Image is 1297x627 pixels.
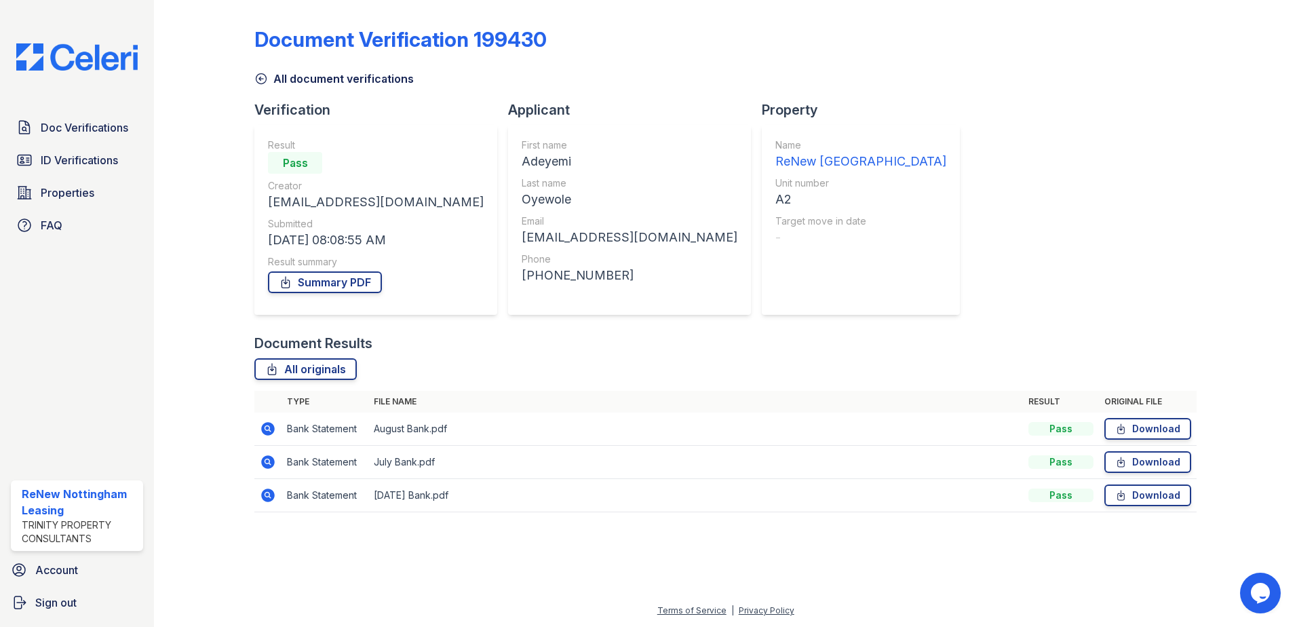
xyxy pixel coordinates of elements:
[41,217,62,233] span: FAQ
[1028,455,1093,469] div: Pass
[282,413,368,446] td: Bank Statement
[11,114,143,141] a: Doc Verifications
[508,100,762,119] div: Applicant
[1104,418,1191,440] a: Download
[731,605,734,615] div: |
[522,266,737,285] div: [PHONE_NUMBER]
[1028,489,1093,502] div: Pass
[254,334,372,353] div: Document Results
[268,271,382,293] a: Summary PDF
[268,179,484,193] div: Creator
[368,446,1023,479] td: July Bank.pdf
[254,71,414,87] a: All document verifications
[268,152,322,174] div: Pass
[5,556,149,584] a: Account
[1240,573,1283,613] iframe: chat widget
[11,147,143,174] a: ID Verifications
[41,185,94,201] span: Properties
[268,193,484,212] div: [EMAIL_ADDRESS][DOMAIN_NAME]
[368,479,1023,512] td: [DATE] Bank.pdf
[1104,484,1191,506] a: Download
[268,255,484,269] div: Result summary
[282,479,368,512] td: Bank Statement
[11,179,143,206] a: Properties
[35,594,77,611] span: Sign out
[268,231,484,250] div: [DATE] 08:08:55 AM
[41,152,118,168] span: ID Verifications
[522,190,737,209] div: Oyewole
[522,214,737,228] div: Email
[775,190,946,209] div: A2
[739,605,794,615] a: Privacy Policy
[522,252,737,266] div: Phone
[282,391,368,413] th: Type
[254,27,547,52] div: Document Verification 199430
[368,413,1023,446] td: August Bank.pdf
[775,152,946,171] div: ReNew [GEOGRAPHIC_DATA]
[254,100,508,119] div: Verification
[522,176,737,190] div: Last name
[35,562,78,578] span: Account
[268,217,484,231] div: Submitted
[657,605,727,615] a: Terms of Service
[762,100,971,119] div: Property
[522,138,737,152] div: First name
[11,212,143,239] a: FAQ
[522,152,737,171] div: Adeyemi
[1023,391,1099,413] th: Result
[522,228,737,247] div: [EMAIL_ADDRESS][DOMAIN_NAME]
[268,138,484,152] div: Result
[5,43,149,71] img: CE_Logo_Blue-a8612792a0a2168367f1c8372b55b34899dd931a85d93a1a3d3e32e68fde9ad4.png
[1099,391,1197,413] th: Original file
[5,589,149,616] a: Sign out
[22,518,138,546] div: Trinity Property Consultants
[775,138,946,152] div: Name
[22,486,138,518] div: ReNew Nottingham Leasing
[254,358,357,380] a: All originals
[368,391,1023,413] th: File name
[41,119,128,136] span: Doc Verifications
[775,228,946,247] div: -
[1028,422,1093,436] div: Pass
[1104,451,1191,473] a: Download
[775,214,946,228] div: Target move in date
[775,138,946,171] a: Name ReNew [GEOGRAPHIC_DATA]
[282,446,368,479] td: Bank Statement
[775,176,946,190] div: Unit number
